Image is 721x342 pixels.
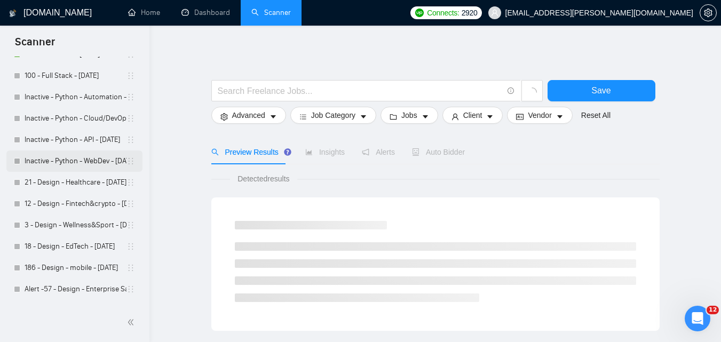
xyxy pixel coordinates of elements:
button: barsJob Categorycaret-down [290,107,376,124]
li: 18 - Design - EdTech - 12.02.2025 [6,236,142,257]
a: Inactive - Python - Automation - [DATE] [25,86,126,108]
a: dashboardDashboard [181,8,230,17]
span: caret-down [270,113,277,121]
div: Закрити [187,4,207,23]
button: Save [548,80,655,101]
a: Alert -57 - Design - Enterprise SaaS - [DATE] [25,279,126,300]
span: Insights [305,148,345,156]
li: Inactive - Python - API - 2025.01.13 [6,129,142,150]
a: 21 - Design - Healthcare - [DATE] [25,172,126,193]
span: 12 [707,306,719,314]
span: holder [126,221,135,229]
span: Connects: [427,7,459,19]
span: Vendor [528,109,551,121]
span: caret-down [486,113,494,121]
span: search [211,148,219,156]
li: Inactive - Python - WebDev - 2025.01.13 [6,150,142,172]
span: caret-down [556,113,564,121]
span: caret-down [422,113,429,121]
span: disappointed reaction [65,232,93,253]
span: area-chart [305,148,313,156]
span: holder [126,114,135,123]
a: 100 - Full Stack - [DATE] [25,65,126,86]
span: Scanner [6,34,64,57]
img: upwork-logo.png [415,9,424,17]
span: user [451,113,459,121]
div: Tooltip anchor [283,147,292,157]
a: Inactive - Python - Cloud/DevOps - [DATE] [25,108,126,129]
img: logo [9,5,17,22]
li: 12 - Design - Fintech&crypto - 12.02.2025 [6,193,142,214]
button: setting [700,4,717,21]
span: holder [126,264,135,272]
span: robot [412,148,419,156]
span: Client [463,109,482,121]
span: smiley reaction [121,232,148,253]
span: info-circle [508,88,514,94]
span: neutral face reaction [93,232,121,253]
div: Ви отримали відповідь на своє запитання? [13,221,201,233]
li: Alert -57 - Design - Enterprise SaaS - 12.02.2025 [6,279,142,300]
span: 😐 [99,232,114,253]
span: holder [126,178,135,187]
a: Reset All [581,109,611,121]
span: 2920 [462,7,478,19]
span: caret-down [360,113,367,121]
span: Preview Results [211,148,288,156]
span: Alerts [362,148,395,156]
span: Jobs [401,109,417,121]
a: 18 - Design - EdTech - [DATE] [25,236,126,257]
a: 12 - Design - Fintech&crypto - [DATE] [25,193,126,214]
iframe: Intercom live chat [685,306,710,331]
span: idcard [516,113,524,121]
a: searchScanner [251,8,291,17]
span: 😃 [126,232,142,253]
button: go back [7,4,27,25]
span: loading [527,88,537,97]
a: homeHome [128,8,160,17]
span: 😞 [71,232,86,253]
a: Inactive - Python - API - [DATE] [25,129,126,150]
a: Відкрити в довідковому центрі [40,266,173,275]
button: settingAdvancedcaret-down [211,107,286,124]
a: setting [700,9,717,17]
span: Auto Bidder [412,148,465,156]
li: 100 - Full Stack - 2025.08.21 [6,65,142,86]
span: setting [220,113,228,121]
span: folder [390,113,397,121]
span: Save [591,84,611,97]
a: Inactive - Python - WebDev - [DATE] [25,150,126,172]
li: Inactive - Python - Automation - 2025.01.13 [6,86,142,108]
li: Alert - 25 - Design - E-commerce - 21.01.2025 [6,300,142,321]
span: holder [126,200,135,208]
span: holder [126,242,135,251]
span: holder [126,71,135,80]
li: 21 - Design - Healthcare - 12.02.2025 [6,172,142,193]
span: holder [126,285,135,293]
span: notification [362,148,369,156]
button: Розгорнути вікно [167,4,187,25]
li: 186 - Design - mobile - 12.02.2025 [6,257,142,279]
span: double-left [127,317,138,328]
span: holder [126,157,135,165]
a: 186 - Design - mobile - [DATE] [25,257,126,279]
span: setting [700,9,716,17]
li: 3 - Design - Wellness&Sport - 12.02.2025 [6,214,142,236]
button: folderJobscaret-down [381,107,438,124]
span: Job Category [311,109,355,121]
input: Search Freelance Jobs... [218,84,503,98]
span: bars [299,113,307,121]
span: Detected results [230,173,297,185]
span: user [491,9,498,17]
span: holder [126,93,135,101]
button: userClientcaret-down [442,107,503,124]
li: Inactive - Python - Cloud/DevOps - 2025.01.13 [6,108,142,129]
a: 3 - Design - Wellness&Sport - [DATE] [25,214,126,236]
button: idcardVendorcaret-down [507,107,572,124]
span: Advanced [232,109,265,121]
span: holder [126,136,135,144]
